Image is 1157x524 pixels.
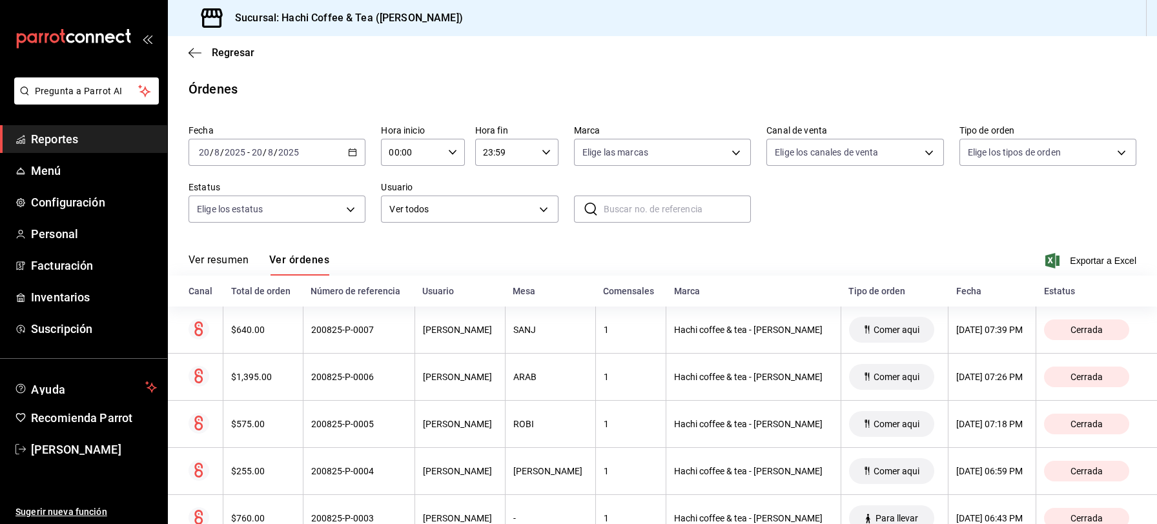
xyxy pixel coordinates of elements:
[198,147,210,157] input: --
[956,325,1028,335] div: [DATE] 07:39 PM
[231,466,294,476] div: $255.00
[251,147,263,157] input: --
[212,46,254,59] span: Regresar
[311,325,407,335] div: 200825-P-0007
[956,513,1028,523] div: [DATE] 06:43 PM
[766,126,943,135] label: Canal de venta
[389,203,534,216] span: Ver todos
[604,372,658,382] div: 1
[31,441,157,458] span: [PERSON_NAME]
[422,286,497,296] div: Usuario
[189,79,238,99] div: Órdenes
[274,147,278,157] span: /
[513,325,588,335] div: SANJ
[231,286,295,296] div: Total de orden
[1065,419,1108,429] span: Cerrada
[1065,466,1108,476] span: Cerrada
[848,286,941,296] div: Tipo de orden
[513,513,588,523] div: -
[9,94,159,107] a: Pregunta a Parrot AI
[956,372,1028,382] div: [DATE] 07:26 PM
[423,372,497,382] div: [PERSON_NAME]
[214,147,220,157] input: --
[15,505,157,519] span: Sugerir nueva función
[224,147,246,157] input: ----
[513,419,588,429] div: ROBI
[423,325,497,335] div: [PERSON_NAME]
[603,286,658,296] div: Comensales
[604,196,751,222] input: Buscar no. de referencia
[956,419,1028,429] div: [DATE] 07:18 PM
[31,225,157,243] span: Personal
[189,126,365,135] label: Fecha
[231,513,294,523] div: $760.00
[513,466,588,476] div: [PERSON_NAME]
[870,513,923,523] span: Para llevar
[381,126,464,135] label: Hora inicio
[674,372,833,382] div: Hachi coffee & tea - [PERSON_NAME]
[220,147,224,157] span: /
[423,513,497,523] div: [PERSON_NAME]
[674,325,833,335] div: Hachi coffee & tea - [PERSON_NAME]
[311,372,407,382] div: 200825-P-0006
[868,372,925,382] span: Comer aqui
[31,288,157,306] span: Inventarios
[868,419,925,429] span: Comer aqui
[604,419,658,429] div: 1
[311,513,407,523] div: 200825-P-0003
[604,466,658,476] div: 1
[267,147,274,157] input: --
[31,194,157,211] span: Configuración
[674,513,833,523] div: Hachi coffee & tea - [PERSON_NAME]
[311,466,407,476] div: 200825-P-0004
[1048,253,1136,268] button: Exportar a Excel
[956,466,1028,476] div: [DATE] 06:59 PM
[513,372,588,382] div: ARAB
[475,126,558,135] label: Hora fin
[1044,286,1136,296] div: Estatus
[197,203,263,216] span: Elige los estatus
[189,183,365,192] label: Estatus
[674,286,834,296] div: Marca
[868,325,925,335] span: Comer aqui
[31,409,157,427] span: Recomienda Parrot
[868,466,925,476] span: Comer aqui
[775,146,878,159] span: Elige los canales de venta
[674,419,833,429] div: Hachi coffee & tea - [PERSON_NAME]
[231,419,294,429] div: $575.00
[968,146,1061,159] span: Elige los tipos de orden
[311,286,407,296] div: Número de referencia
[278,147,300,157] input: ----
[31,257,157,274] span: Facturación
[142,34,152,44] button: open_drawer_menu
[31,320,157,338] span: Suscripción
[423,419,497,429] div: [PERSON_NAME]
[189,254,249,276] button: Ver resumen
[1065,325,1108,335] span: Cerrada
[247,147,250,157] span: -
[1065,513,1108,523] span: Cerrada
[225,10,463,26] h3: Sucursal: Hachi Coffee & Tea ([PERSON_NAME])
[263,147,267,157] span: /
[604,513,658,523] div: 1
[231,325,294,335] div: $640.00
[189,254,329,276] div: navigation tabs
[674,466,833,476] div: Hachi coffee & tea - [PERSON_NAME]
[31,130,157,148] span: Reportes
[189,286,216,296] div: Canal
[31,162,157,179] span: Menú
[31,379,140,395] span: Ayuda
[210,147,214,157] span: /
[231,372,294,382] div: $1,395.00
[14,77,159,105] button: Pregunta a Parrot AI
[513,286,588,296] div: Mesa
[381,183,558,192] label: Usuario
[604,325,658,335] div: 1
[574,126,751,135] label: Marca
[1065,372,1108,382] span: Cerrada
[423,466,497,476] div: [PERSON_NAME]
[35,85,139,98] span: Pregunta a Parrot AI
[582,146,648,159] span: Elige las marcas
[959,126,1136,135] label: Tipo de orden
